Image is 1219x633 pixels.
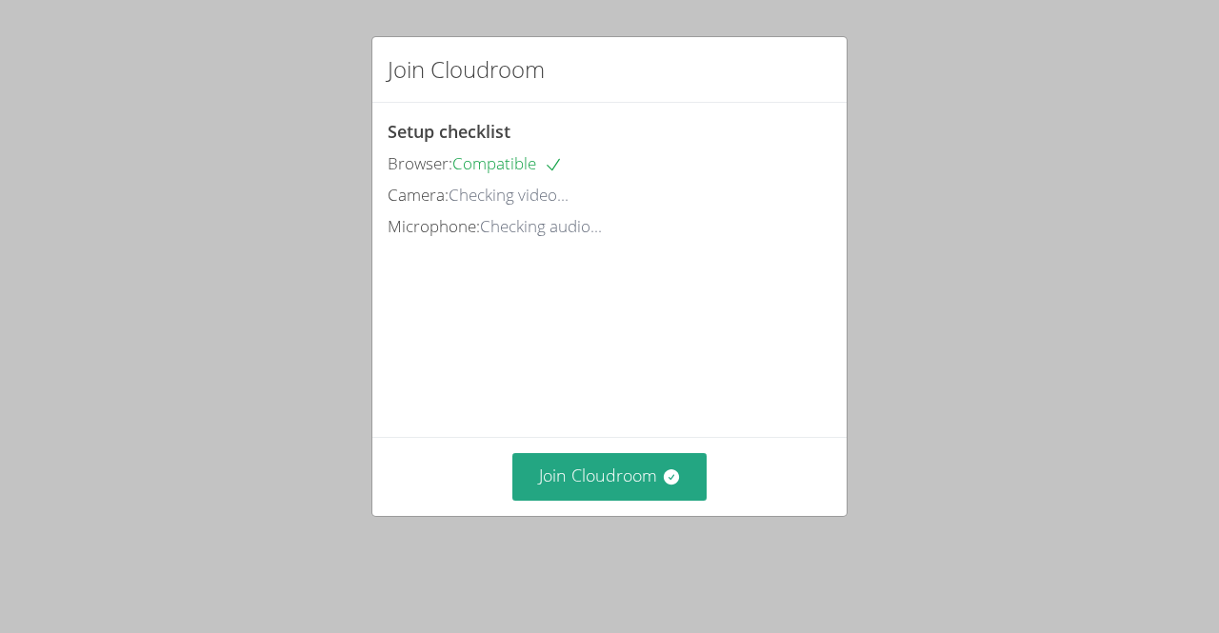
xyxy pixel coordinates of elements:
[512,453,708,500] button: Join Cloudroom
[388,120,510,143] span: Setup checklist
[388,184,449,206] span: Camera:
[449,184,569,206] span: Checking video...
[452,152,563,174] span: Compatible
[480,215,602,237] span: Checking audio...
[388,215,480,237] span: Microphone:
[388,52,545,87] h2: Join Cloudroom
[388,152,452,174] span: Browser:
